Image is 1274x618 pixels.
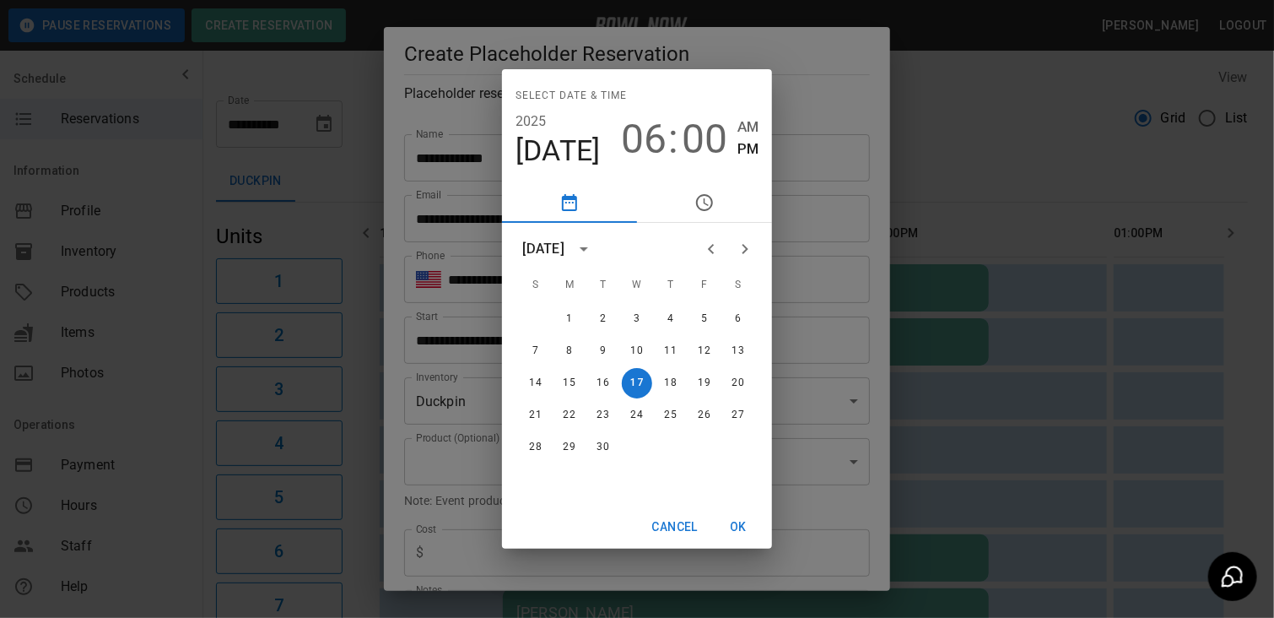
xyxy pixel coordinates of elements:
[516,83,627,110] span: Select date & time
[723,336,753,366] button: 13
[554,368,585,398] button: 15
[645,512,704,543] button: Cancel
[656,336,686,366] button: 11
[656,268,686,302] span: Thursday
[622,268,652,302] span: Wednesday
[689,368,720,398] button: 19
[723,400,753,431] button: 27
[521,400,551,431] button: 21
[637,182,772,223] button: pick time
[554,432,585,463] button: 29
[521,268,551,302] span: Sunday
[588,336,618,366] button: 9
[689,336,720,366] button: 12
[554,336,585,366] button: 8
[682,116,727,163] button: 00
[689,268,720,302] span: Friday
[516,133,601,169] button: [DATE]
[689,304,720,334] button: 5
[522,239,564,259] div: [DATE]
[570,235,598,263] button: calendar view is open, switch to year view
[516,110,547,133] button: 2025
[668,116,678,163] span: :
[656,368,686,398] button: 18
[737,116,758,138] button: AM
[737,138,758,160] button: PM
[694,232,728,266] button: Previous month
[723,304,753,334] button: 6
[689,400,720,431] button: 26
[502,182,637,223] button: pick date
[723,368,753,398] button: 20
[621,116,667,163] button: 06
[521,432,551,463] button: 28
[588,432,618,463] button: 30
[723,268,753,302] span: Saturday
[588,400,618,431] button: 23
[656,400,686,431] button: 25
[521,336,551,366] button: 7
[622,336,652,366] button: 10
[728,232,762,266] button: Next month
[622,368,652,398] button: 17
[622,400,652,431] button: 24
[656,304,686,334] button: 4
[588,268,618,302] span: Tuesday
[554,268,585,302] span: Monday
[588,304,618,334] button: 2
[554,304,585,334] button: 1
[711,512,765,543] button: OK
[622,304,652,334] button: 3
[588,368,618,398] button: 16
[554,400,585,431] button: 22
[521,368,551,398] button: 14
